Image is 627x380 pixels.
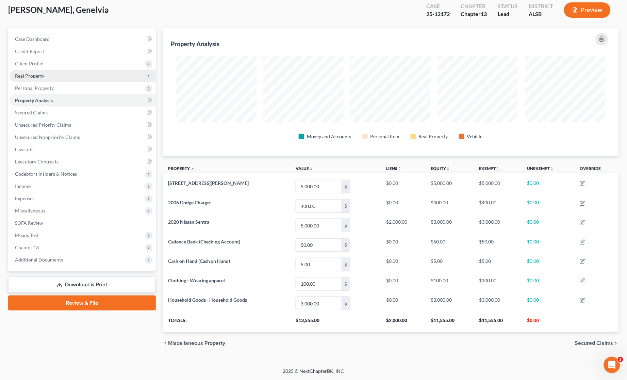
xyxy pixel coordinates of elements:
[381,196,426,216] td: $0.00
[15,220,43,226] span: SOFA Review
[10,107,156,119] a: Secured Claims
[550,167,554,171] i: unfold_more
[381,274,426,294] td: $0.00
[431,166,450,171] a: Equityunfold_more
[342,219,350,232] div: $
[296,166,313,171] a: Valueunfold_more
[426,294,474,313] td: $3,000.00
[15,73,44,79] span: Real Property
[10,119,156,131] a: Unsecured Priority Claims
[15,97,53,103] span: Property Analysis
[15,195,34,201] span: Expenses
[474,274,522,294] td: $100.00
[342,278,350,290] div: $
[522,255,574,274] td: $0.00
[168,166,195,171] a: Property expand_less
[370,133,400,140] div: Personal Item
[163,341,168,346] i: chevron_left
[296,219,342,232] input: 0.00
[15,36,50,42] span: Case Dashboard
[15,61,43,66] span: Client Profile
[426,235,474,255] td: $50.00
[498,2,518,10] div: Status
[381,313,426,332] th: $2,000.00
[604,357,620,373] iframe: Intercom live chat
[574,162,619,177] th: Override
[10,143,156,156] a: Lawsuits
[296,239,342,252] input: 0.00
[168,219,209,225] span: 2020 Nissan Sentra
[381,177,426,196] td: $0.00
[479,166,500,171] a: Exemptunfold_more
[168,341,226,346] span: Miscellaneous Property
[474,313,522,332] th: $11,555.00
[191,167,195,171] i: expand_less
[168,278,225,283] span: Clothing - Wearing apparel
[342,297,350,310] div: $
[10,156,156,168] a: Executory Contracts
[575,341,619,346] button: Secured Claims chevron_right
[163,313,290,332] th: Totals:
[426,274,474,294] td: $100.00
[342,180,350,193] div: $
[426,255,474,274] td: $5.00
[522,235,574,255] td: $0.00
[15,171,77,177] span: Codebtors Insiders & Notices
[15,232,38,238] span: Means Test
[296,297,342,310] input: 0.00
[426,10,450,18] div: 25-12172
[522,196,574,216] td: $0.00
[15,134,80,140] span: Unsecured Nonpriority Claims
[163,341,226,346] button: chevron_left Miscellaneous Property
[575,341,613,346] span: Secured Claims
[15,146,33,152] span: Lawsuits
[15,122,71,128] span: Unsecured Priority Claims
[529,10,553,18] div: ALSB
[498,10,518,18] div: Lead
[10,45,156,58] a: Credit Report
[618,357,623,362] span: 2
[522,177,574,196] td: $0.00
[426,177,474,196] td: $5,000.00
[10,131,156,143] a: Unsecured Nonpriority Claims
[309,167,313,171] i: unfold_more
[307,133,351,140] div: Money and Accounts
[522,274,574,294] td: $0.00
[474,294,522,313] td: $3,000.00
[168,258,230,264] span: Cash on Hand (Cash on Hand)
[381,216,426,235] td: $2,000.00
[426,313,474,332] th: $11,555.00
[481,11,487,17] span: 13
[446,167,450,171] i: unfold_more
[10,94,156,107] a: Property Analysis
[522,216,574,235] td: $0.00
[15,183,31,189] span: Income
[474,235,522,255] td: $50.00
[15,110,48,115] span: Secured Claims
[474,255,522,274] td: $5.00
[168,297,247,303] span: Household Goods - Household Goods
[168,200,212,205] span: 2006 Dodge Charger
[381,255,426,274] td: $0.00
[290,313,381,332] th: $13,555.00
[8,277,156,293] a: Download & Print
[15,257,63,263] span: Additional Documents
[426,216,474,235] td: $3,000.00
[15,244,39,250] span: Chapter 13
[171,40,220,48] div: Property Analysis
[120,368,508,380] div: 2025 © NextChapterBK, INC
[398,167,402,171] i: unfold_more
[342,200,350,212] div: $
[527,166,554,171] a: Unexemptunfold_more
[168,180,249,186] span: [STREET_ADDRESS][PERSON_NAME]
[474,216,522,235] td: $3,000.00
[296,278,342,290] input: 0.00
[8,5,109,15] span: [PERSON_NAME], Genelvia
[529,2,553,10] div: District
[10,33,156,45] a: Case Dashboard
[522,313,574,332] th: $0.00
[474,196,522,216] td: $400.00
[15,48,44,54] span: Credit Report
[386,166,402,171] a: Liensunfold_more
[564,2,611,18] button: Preview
